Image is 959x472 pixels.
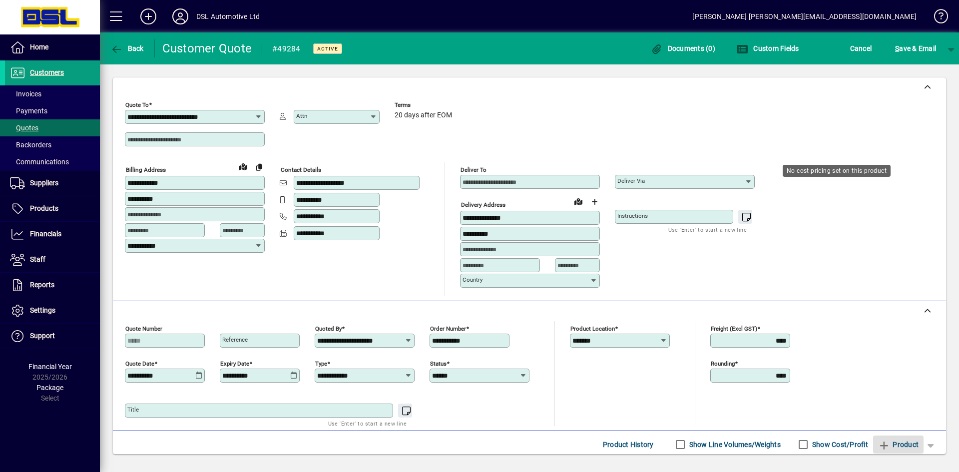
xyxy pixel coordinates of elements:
span: Active [317,45,338,52]
a: Support [5,324,100,349]
mat-label: Product location [570,325,615,332]
span: Home [30,43,48,51]
mat-label: Quoted by [315,325,342,332]
span: Settings [30,306,55,314]
button: Choose address [586,194,602,210]
a: Settings [5,298,100,323]
button: Custom Fields [734,39,802,57]
mat-label: Freight (excl GST) [711,325,757,332]
span: Product History [603,437,654,453]
a: Staff [5,247,100,272]
span: Suppliers [30,179,58,187]
a: Quotes [5,119,100,136]
span: Staff [30,255,45,263]
a: Financials [5,222,100,247]
mat-label: Quote date [125,360,154,367]
mat-hint: Use 'Enter' to start a new line [668,224,747,235]
span: Payments [10,107,47,115]
mat-label: Quote To [125,101,149,108]
mat-label: Deliver via [617,177,645,184]
mat-label: Order number [430,325,466,332]
span: Back [110,44,144,52]
a: Suppliers [5,171,100,196]
div: [PERSON_NAME] [PERSON_NAME][EMAIL_ADDRESS][DOMAIN_NAME] [692,8,917,24]
mat-label: Expiry date [220,360,249,367]
button: Profile [164,7,196,25]
span: Documents (0) [650,44,715,52]
div: No cost pricing set on this product [783,165,891,177]
a: View on map [235,158,251,174]
app-page-header-button: Back [100,39,155,57]
label: Show Line Volumes/Weights [687,440,781,450]
button: Product History [599,436,658,454]
a: Invoices [5,85,100,102]
mat-label: Quote number [125,325,162,332]
a: Home [5,35,100,60]
span: Cancel [850,40,872,56]
a: View on map [570,193,586,209]
span: Quotes [10,124,38,132]
span: Terms [395,102,455,108]
button: Documents (0) [648,39,718,57]
span: Customers [30,68,64,76]
div: DSL Automotive Ltd [196,8,260,24]
span: Product [878,437,919,453]
span: Reports [30,281,54,289]
span: 20 days after EOM [395,111,452,119]
button: Back [108,39,146,57]
span: Invoices [10,90,41,98]
mat-label: Title [127,406,139,413]
a: Backorders [5,136,100,153]
span: Package [36,384,63,392]
span: Financial Year [28,363,72,371]
span: S [895,44,899,52]
mat-label: Country [463,276,482,283]
span: Support [30,332,55,340]
button: Add [132,7,164,25]
span: Communications [10,158,69,166]
a: Knowledge Base [927,2,947,34]
button: Product [873,436,924,454]
mat-label: Instructions [617,212,648,219]
mat-label: Status [430,360,447,367]
span: Custom Fields [736,44,799,52]
a: Payments [5,102,100,119]
button: Save & Email [890,39,941,57]
button: Copy to Delivery address [251,159,267,175]
mat-label: Deliver To [461,166,486,173]
a: Communications [5,153,100,170]
button: Cancel [848,39,875,57]
mat-label: Reference [222,336,248,343]
span: Backorders [10,141,51,149]
label: Show Cost/Profit [810,440,868,450]
div: #49284 [272,41,301,57]
span: Financials [30,230,61,238]
mat-label: Rounding [711,360,735,367]
a: Products [5,196,100,221]
span: Products [30,204,58,212]
mat-label: Attn [296,112,307,119]
div: Customer Quote [162,40,252,56]
a: Reports [5,273,100,298]
mat-hint: Use 'Enter' to start a new line [328,418,407,429]
mat-label: Type [315,360,327,367]
span: ave & Email [895,40,936,56]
